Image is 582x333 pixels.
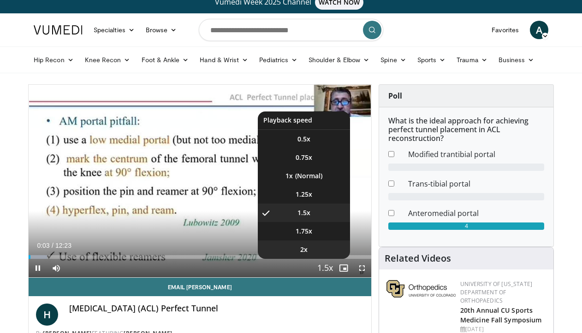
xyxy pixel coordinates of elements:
[29,255,371,259] div: Progress Bar
[401,149,551,160] dd: Modified trantibial portal
[79,51,136,69] a: Knee Recon
[334,259,353,277] button: Enable picture-in-picture mode
[285,171,293,181] span: 1x
[460,280,532,304] a: University of [US_STATE] Department of Orthopaedics
[451,51,493,69] a: Trauma
[388,222,544,230] div: 4
[388,117,544,143] h6: What is the ideal approach for achieving perfect tunnel placement in ACL reconstruction?
[300,245,308,254] span: 2x
[28,51,79,69] a: Hip Recon
[52,242,53,249] span: /
[29,85,371,278] video-js: Video Player
[386,280,456,298] img: 355603a8-37da-49b6-856f-e00d7e9307d3.png.150x105_q85_autocrop_double_scale_upscale_version-0.2.png
[493,51,540,69] a: Business
[401,208,551,219] dd: Anteromedial portal
[254,51,303,69] a: Pediatrics
[29,259,47,277] button: Pause
[460,306,541,324] a: 20th Annual CU Sports Medicine Fall Symposium
[69,304,364,314] h4: [MEDICAL_DATA] (ACL) Perfect Tunnel
[375,51,411,69] a: Spine
[412,51,451,69] a: Sports
[36,304,58,326] a: H
[297,134,310,144] span: 0.5x
[530,21,548,39] a: A
[316,259,334,277] button: Playback Rate
[88,21,140,39] a: Specialties
[140,21,183,39] a: Browse
[296,153,312,162] span: 0.75x
[34,25,83,35] img: VuMedi Logo
[136,51,195,69] a: Foot & Ankle
[37,242,49,249] span: 0:03
[303,51,375,69] a: Shoulder & Elbow
[385,253,451,264] h4: Related Videos
[388,91,402,101] strong: Poll
[296,190,312,199] span: 1.25x
[194,51,254,69] a: Hand & Wrist
[486,21,524,39] a: Favorites
[401,178,551,189] dd: Trans-tibial portal
[297,208,310,217] span: 1.5x
[47,259,65,277] button: Mute
[199,19,383,41] input: Search topics, interventions
[55,242,71,249] span: 12:23
[29,278,371,296] a: Email [PERSON_NAME]
[296,227,312,236] span: 1.75x
[353,259,371,277] button: Fullscreen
